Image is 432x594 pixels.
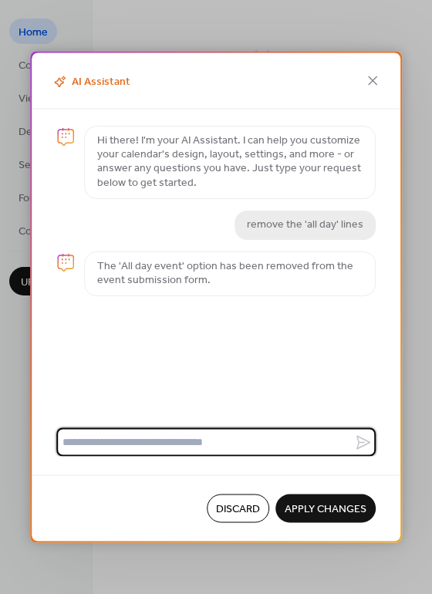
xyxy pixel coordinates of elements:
span: Apply Changes [285,501,366,518]
p: remove the 'all day' lines [247,218,363,232]
span: Discard [216,501,260,518]
p: The 'All day event' option has been removed from the event submission form. [97,260,363,288]
p: Hi there! I'm your AI Assistant. I can help you customize your calendar's design, layout, setting... [97,134,363,191]
button: Apply Changes [275,494,376,523]
img: chat-logo.svg [56,253,75,272]
span: AI Assistant [50,73,130,91]
button: Discard [207,494,269,523]
img: chat-logo.svg [56,128,75,147]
